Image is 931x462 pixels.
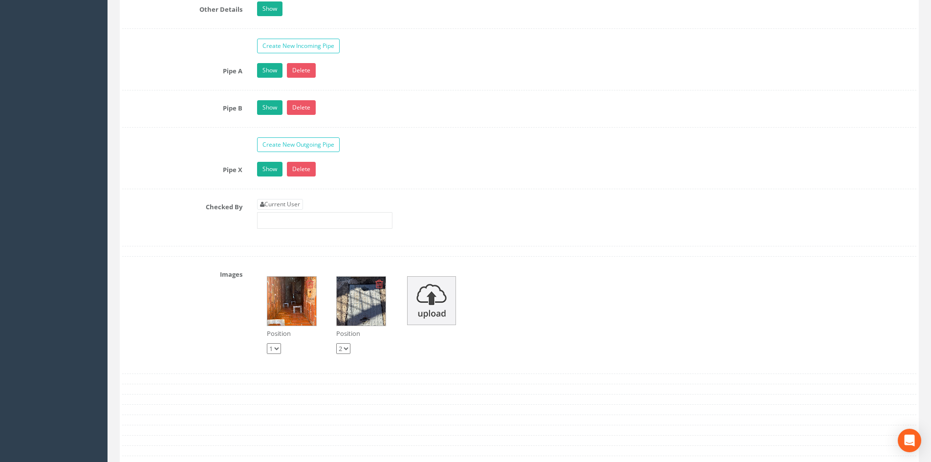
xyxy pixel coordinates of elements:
label: Pipe A [115,63,250,76]
img: 68da76ae0a494800155177c5_80459adb-4a63-4fe0-bf9b-373e28b00272_thumb.jpg [267,277,316,326]
label: Images [115,266,250,279]
a: Create New Outgoing Pipe [257,137,340,152]
a: Show [257,100,282,115]
a: Delete [287,100,316,115]
a: Create New Incoming Pipe [257,39,340,53]
img: 68da76ae0a494800155177c5_3ff81e3c-e9e1-4e75-9398-e402070c01d3_thumb.jpg [337,277,386,326]
label: Checked By [115,199,250,212]
a: Current User [257,199,303,210]
div: Open Intercom Messenger [898,429,921,452]
p: Position [267,329,317,338]
label: Pipe B [115,100,250,113]
a: Show [257,162,282,176]
a: Delete [287,162,316,176]
label: Other Details [115,1,250,14]
img: upload_icon.png [407,276,456,325]
a: Show [257,63,282,78]
a: Show [257,1,282,16]
p: Position [336,329,386,338]
a: Delete [287,63,316,78]
label: Pipe X [115,162,250,175]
